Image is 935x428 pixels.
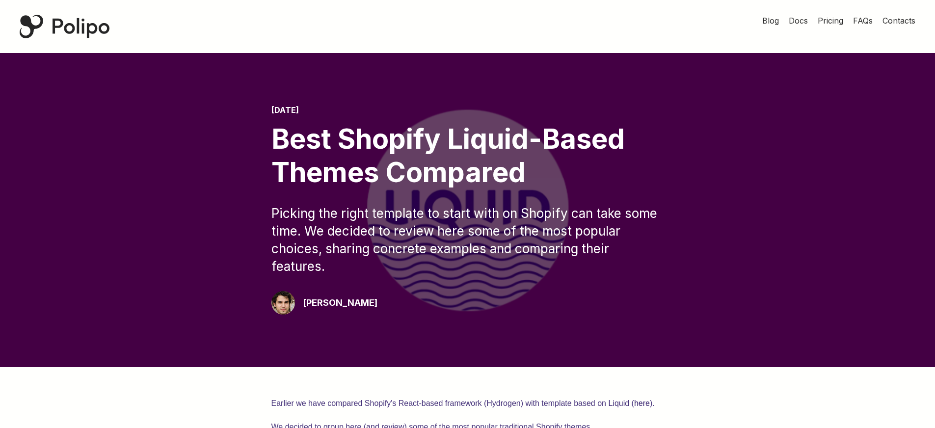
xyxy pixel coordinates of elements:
p: Earlier we have compared Shopify's React-based framework (Hydrogen) with template based on Liquid... [271,397,664,410]
span: Contacts [882,16,915,26]
span: Blog [762,16,779,26]
span: Docs [789,16,808,26]
span: FAQs [853,16,873,26]
a: Contacts [882,15,915,27]
div: Picking the right template to start with on Shopify can take some time. We decided to review here... [271,205,664,275]
span: Pricing [818,16,843,26]
a: Docs [789,15,808,27]
div: Best Shopify Liquid-Based Themes Compared [271,123,664,188]
img: Giorgio Pari Polipo [271,291,295,315]
a: FAQs [853,15,873,27]
time: [DATE] [271,105,299,115]
a: here [634,399,650,407]
div: [PERSON_NAME] [303,296,377,310]
a: Blog [762,15,779,27]
a: Pricing [818,15,843,27]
